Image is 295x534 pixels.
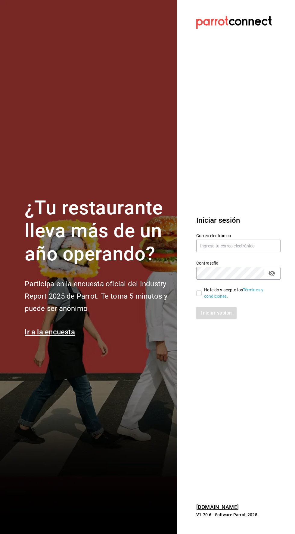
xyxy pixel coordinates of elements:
a: [DOMAIN_NAME] [196,504,239,510]
button: campo de contraseña [267,268,277,278]
font: Contraseña [196,260,219,265]
font: He leído y acepto los [204,287,243,292]
font: Participa en la encuesta oficial del Industry Report 2025 de Parrot. Te toma 5 minutos y puede se... [25,280,167,313]
font: V1.70.6 - Software Parrot, 2025. [196,512,259,517]
font: Correo electrónico [196,233,231,238]
a: Términos y condiciones. [204,287,263,299]
font: ¿Tu restaurante lleva más de un año operando? [25,197,163,265]
font: Iniciar sesión [196,216,240,225]
input: Ingresa tu correo electrónico [196,240,281,252]
a: Ir a la encuesta [25,328,75,336]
